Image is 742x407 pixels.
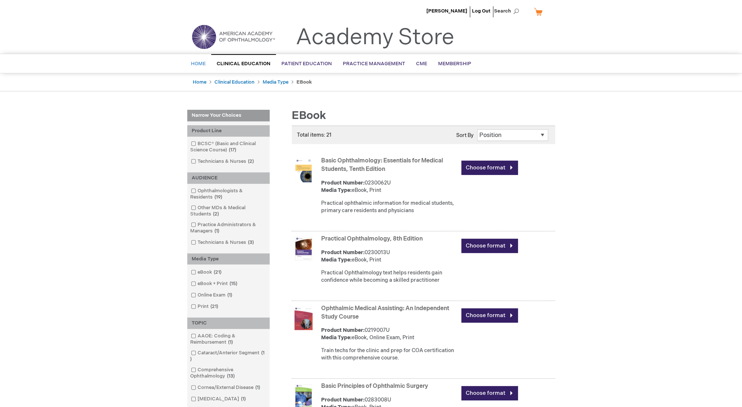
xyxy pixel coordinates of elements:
[416,61,427,67] span: CME
[189,366,268,380] a: Comprehensive Ophthalmology13
[214,79,255,85] a: Clinical Education
[321,179,458,194] div: 0230062U eBook, Print
[321,249,458,264] div: 0230013U eBook, Print
[189,292,235,299] a: Online Exam1
[191,61,206,67] span: Home
[189,221,268,235] a: Practice Administrators & Managers1
[226,292,234,298] span: 1
[246,158,256,164] span: 2
[190,350,265,362] span: 1
[187,125,270,137] div: Product Line
[211,211,221,217] span: 2
[189,303,221,310] a: Print21
[189,239,257,246] a: Technicians & Nurses3
[189,396,249,403] a: [MEDICAL_DATA]1
[193,79,206,85] a: Home
[292,306,315,330] img: Ophthalmic Medical Assisting: An Independent Study Course
[343,61,405,67] span: Practice Management
[321,383,428,390] a: Basic Principles of Ophthalmic Surgery
[426,8,467,14] a: [PERSON_NAME]
[213,228,221,234] span: 1
[494,4,522,18] span: Search
[253,385,262,390] span: 1
[321,269,458,284] div: Practical Ophthalmology text helps residents gain confidence while becoming a skilled practitioner
[321,235,423,242] a: Practical Ophthalmology, 8th Edition
[189,187,268,201] a: Ophthalmologists & Residents19
[321,397,365,403] strong: Product Number:
[189,350,268,363] a: Cataract/Anterior Segment1
[321,249,365,256] strong: Product Number:
[321,305,449,320] a: Ophthalmic Medical Assisting: An Independent Study Course
[321,327,458,341] div: 0219007U eBook, Online Exam, Print
[321,347,458,362] div: Train techs for the clinic and prep for COA certification with this comprehensive course.
[321,187,352,193] strong: Media Type:
[189,140,268,154] a: BCSC® (Basic and Clinical Science Course)17
[189,280,240,287] a: eBook + Print15
[228,281,239,287] span: 15
[281,61,332,67] span: Patient Education
[321,200,458,214] div: Practical ophthalmic information for medical students, primary care residents and physicians
[213,194,224,200] span: 19
[217,61,270,67] span: Clinical Education
[472,8,490,14] a: Log Out
[461,386,518,400] a: Choose format
[187,172,270,184] div: AUDIENCE
[321,157,443,173] a: Basic Ophthalmology: Essentials for Medical Students, Tenth Edition
[438,61,471,67] span: Membership
[187,110,270,122] strong: Narrow Your Choices
[225,373,237,379] span: 13
[263,79,288,85] a: Media Type
[187,253,270,265] div: Media Type
[226,339,235,345] span: 1
[296,24,454,51] a: Academy Store
[189,204,268,218] a: Other MDs & Medical Students2
[456,132,473,138] label: Sort By
[209,304,220,309] span: 21
[212,269,223,275] span: 21
[189,269,224,276] a: eBook21
[189,158,257,165] a: Technicians & Nurses2
[461,161,518,175] a: Choose format
[461,239,518,253] a: Choose format
[292,237,315,260] img: Practical Ophthalmology, 8th Edition
[246,239,256,245] span: 3
[321,257,352,263] strong: Media Type:
[321,327,365,333] strong: Product Number:
[321,180,365,186] strong: Product Number:
[189,384,263,391] a: Cornea/External Disease1
[189,333,268,346] a: AAOE: Coding & Reimbursement1
[239,396,248,402] span: 1
[297,132,331,138] span: Total items: 21
[227,147,238,153] span: 17
[321,334,352,341] strong: Media Type:
[461,308,518,323] a: Choose format
[292,109,326,122] span: eBook
[292,159,315,182] img: Basic Ophthalmology: Essentials for Medical Students, Tenth Edition
[187,317,270,329] div: TOPIC
[297,79,312,85] strong: eBook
